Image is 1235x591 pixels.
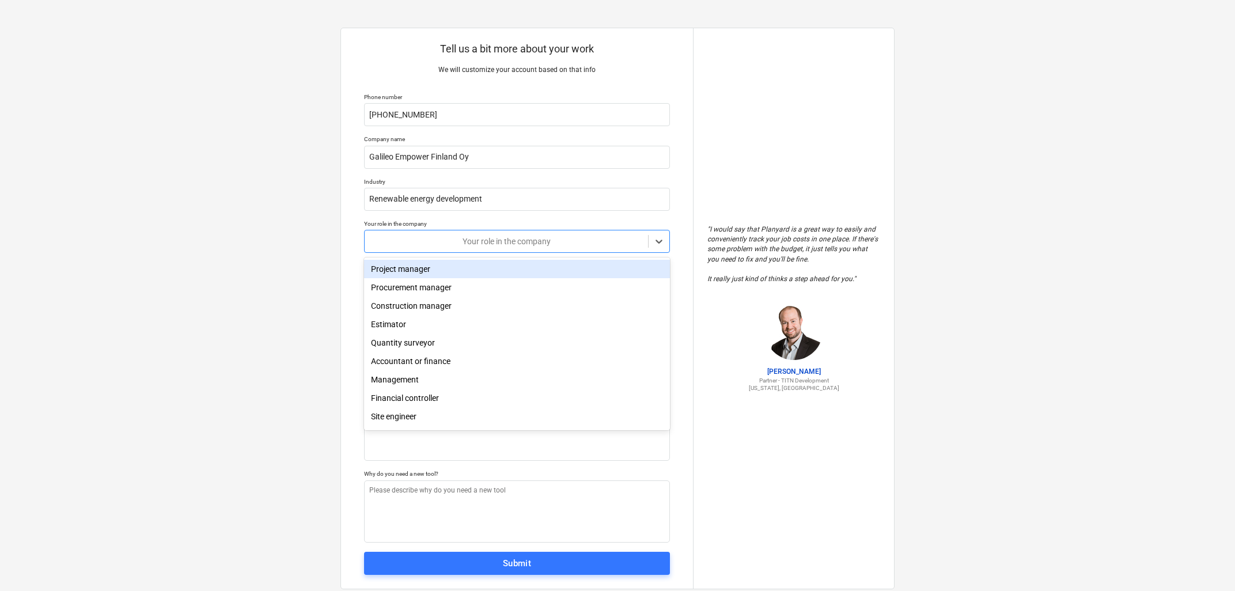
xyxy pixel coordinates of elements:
[364,370,670,389] div: Management
[364,103,670,126] input: Your phone number
[364,315,670,334] div: Estimator
[364,470,670,478] div: Why do you need a new tool?
[364,220,670,228] div: Your role in the company
[765,302,823,360] img: Jordan Cohen
[364,278,670,297] div: Procurement manager
[707,384,880,392] p: [US_STATE], [GEOGRAPHIC_DATA]
[364,260,670,278] div: Project manager
[707,225,880,284] p: " I would say that Planyard is a great way to easily and conveniently track your job costs in one...
[364,93,670,101] div: Phone number
[364,426,670,444] div: Administrator
[503,556,532,571] div: Submit
[364,297,670,315] div: Construction manager
[364,334,670,352] div: Quantity surveyor
[364,65,670,75] p: We will customize your account based on that info
[707,377,880,384] p: Partner - TITN Development
[364,178,670,185] div: Industry
[364,552,670,575] button: Submit
[364,42,670,56] p: Tell us a bit more about your work
[707,367,880,377] p: [PERSON_NAME]
[364,146,670,169] input: Company name
[364,407,670,426] div: Site engineer
[1177,536,1235,591] iframe: Chat Widget
[1177,536,1235,591] div: Chat-widget
[364,188,670,211] input: Industry
[364,352,670,370] div: Accountant or finance
[364,389,670,407] div: Financial controller
[364,135,670,143] div: Company name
